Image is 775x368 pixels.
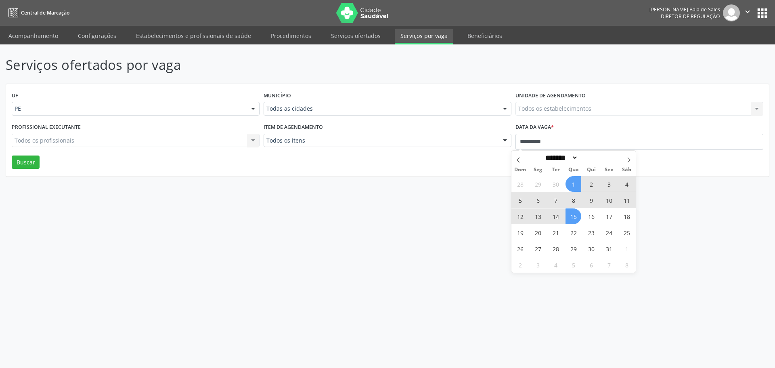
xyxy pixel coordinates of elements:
a: Beneficiários [462,29,508,43]
span: Outubro 7, 2025 [548,192,563,208]
i:  [743,7,752,16]
div: [PERSON_NAME] Baia de Sales [649,6,720,13]
span: Novembro 8, 2025 [619,257,635,273]
span: Diretor de regulação [661,13,720,20]
span: PE [15,105,243,113]
span: Todos os itens [266,137,495,145]
span: Outubro 23, 2025 [583,225,599,240]
span: Novembro 6, 2025 [583,257,599,273]
span: Outubro 1, 2025 [566,176,581,192]
a: Serviços por vaga [395,29,453,44]
a: Serviços ofertados [325,29,386,43]
span: Outubro 18, 2025 [619,208,635,224]
button: Buscar [12,156,40,169]
label: Data da vaga [515,121,554,134]
a: Central de Marcação [6,6,69,19]
span: Outubro 13, 2025 [530,208,546,224]
span: Setembro 29, 2025 [530,176,546,192]
a: Configurações [72,29,122,43]
span: Outubro 15, 2025 [566,208,581,224]
span: Outubro 3, 2025 [601,176,617,192]
span: Outubro 9, 2025 [583,192,599,208]
span: Qua [565,167,582,172]
span: Outubro 27, 2025 [530,241,546,257]
button:  [740,4,755,21]
span: Novembro 1, 2025 [619,241,635,257]
span: Outubro 29, 2025 [566,241,581,257]
span: Novembro 7, 2025 [601,257,617,273]
select: Month [542,154,578,162]
label: Unidade de agendamento [515,90,586,102]
span: Outubro 8, 2025 [566,192,581,208]
input: Year [578,154,605,162]
span: Novembro 5, 2025 [566,257,581,273]
a: Acompanhamento [3,29,64,43]
span: Sáb [618,167,636,172]
span: Outubro 20, 2025 [530,225,546,240]
span: Outubro 14, 2025 [548,208,563,224]
span: Outubro 30, 2025 [583,241,599,257]
button: apps [755,6,769,20]
span: Outubro 25, 2025 [619,225,635,240]
span: Outubro 26, 2025 [512,241,528,257]
span: Ter [547,167,565,172]
span: Central de Marcação [21,9,69,16]
span: Outubro 11, 2025 [619,192,635,208]
span: Dom [511,167,529,172]
label: Item de agendamento [264,121,323,134]
img: img [723,4,740,21]
span: Sex [600,167,618,172]
span: Todas as cidades [266,105,495,113]
span: Outubro 22, 2025 [566,225,581,240]
label: Profissional executante [12,121,81,134]
span: Outubro 28, 2025 [548,241,563,257]
span: Outubro 10, 2025 [601,192,617,208]
span: Novembro 2, 2025 [512,257,528,273]
span: Outubro 17, 2025 [601,208,617,224]
a: Procedimentos [265,29,317,43]
span: Seg [529,167,547,172]
span: Outubro 16, 2025 [583,208,599,224]
span: Outubro 21, 2025 [548,225,563,240]
label: Município [264,90,291,102]
span: Outubro 19, 2025 [512,225,528,240]
label: UF [12,90,18,102]
span: Outubro 4, 2025 [619,176,635,192]
span: Qui [582,167,600,172]
span: Novembro 3, 2025 [530,257,546,273]
span: Novembro 4, 2025 [548,257,563,273]
span: Outubro 2, 2025 [583,176,599,192]
span: Outubro 12, 2025 [512,208,528,224]
span: Setembro 30, 2025 [548,176,563,192]
p: Serviços ofertados por vaga [6,55,540,75]
a: Estabelecimentos e profissionais de saúde [130,29,257,43]
span: Outubro 31, 2025 [601,241,617,257]
span: Outubro 6, 2025 [530,192,546,208]
span: Outubro 5, 2025 [512,192,528,208]
span: Setembro 28, 2025 [512,176,528,192]
span: Outubro 24, 2025 [601,225,617,240]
